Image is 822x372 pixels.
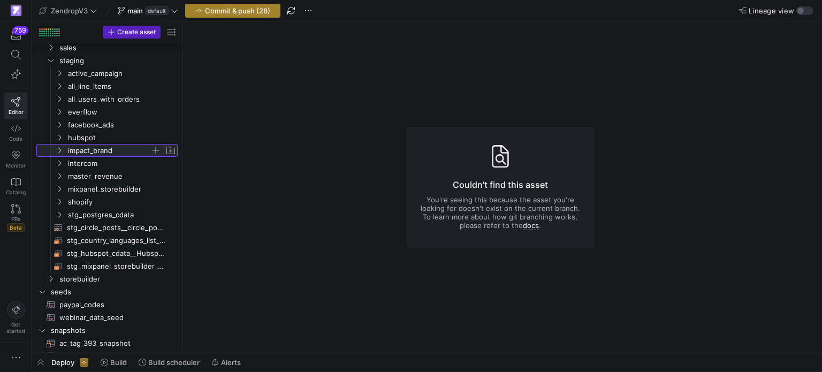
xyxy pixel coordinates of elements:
div: Press SPACE to select this row. [36,157,178,170]
a: stg_country_languages_list__country_languages_list​​​​​​​​​​ [36,234,178,247]
span: Build scheduler [148,358,200,367]
span: Create asset [117,28,156,36]
span: Deploy [51,358,74,367]
div: Press SPACE to select this row. [36,54,178,67]
span: sales [59,42,176,54]
a: docs [523,221,539,230]
span: ZendropV3 [51,6,88,15]
a: paypal_codes​​​​​​ [36,298,178,311]
span: snapshots [51,324,176,337]
a: ac_tag_393_snapshot​​​​​​​ [36,337,178,350]
span: Catalog [6,189,26,195]
a: Catalog [4,173,27,200]
button: Build [96,353,132,371]
button: Getstarted [4,297,27,338]
span: hubspot [68,132,176,144]
span: Build [110,358,127,367]
span: shopify [68,196,176,208]
span: Editor [9,109,24,115]
button: Commit & push (28) [185,4,280,18]
span: Get started [6,321,25,334]
span: intercom [68,157,176,170]
div: Press SPACE to select this row. [36,285,178,298]
button: 759 [4,26,27,45]
span: facebook_ads [68,119,176,131]
span: main [127,6,143,15]
div: Press SPACE to select this row. [36,131,178,144]
span: webinar_data_seed​​​​​​ [59,312,165,324]
button: Alerts [207,353,246,371]
span: storebuilder [59,273,176,285]
span: Alerts [221,358,241,367]
span: impact_brand [68,145,150,157]
a: Monitor [4,146,27,173]
button: ZendropV3 [36,4,100,18]
span: all_line_items [68,80,176,93]
span: stg_mixpanel_storebuilder_december__mixpanel_store_builder_events_deprecated_december​​​​​​​​​​ [67,260,165,272]
p: You're seeing this because the asset you're looking for doesn't exist on the current branch. To l... [420,195,581,230]
a: webinar_data_seed​​​​​​ [36,311,178,324]
h3: Couldn't find this asset [420,178,581,191]
div: Press SPACE to select this row. [36,247,178,260]
button: maindefault [115,4,181,18]
div: Press SPACE to select this row. [36,41,178,54]
button: Build scheduler [134,353,204,371]
div: Press SPACE to select this row. [36,221,178,234]
span: Code [9,135,22,142]
div: Press SPACE to select this row. [36,311,178,324]
span: mixpanel_storebuilder [68,183,176,195]
div: Press SPACE to select this row. [36,324,178,337]
span: ac_tags_snapshot​​​​​​​ [59,350,165,362]
span: staging [59,55,176,67]
div: Press SPACE to select this row. [36,105,178,118]
div: Press SPACE to select this row. [36,298,178,311]
span: stg_country_languages_list__country_languages_list​​​​​​​​​​ [67,234,165,247]
a: ac_tags_snapshot​​​​​​​ [36,350,178,362]
a: PRsBeta [4,200,27,236]
a: stg_circle_posts__circle_posts​​​​​​​​​​ [36,221,178,234]
span: all_users_with_orders [68,93,176,105]
div: Press SPACE to select this row. [36,67,178,80]
span: stg_hubspot_cdata__HubspotV3_DealPipelines​​​​​​​​​​ [67,247,165,260]
span: Commit & push (28) [205,6,270,15]
a: Code [4,119,27,146]
span: stg_postgres_cdata [68,209,176,221]
div: Press SPACE to select this row. [36,208,178,221]
a: https://storage.googleapis.com/y42-prod-data-exchange/images/qZXOSqkTtPuVcXVzF40oUlM07HVTwZXfPK0U... [4,2,27,20]
img: https://storage.googleapis.com/y42-prod-data-exchange/images/qZXOSqkTtPuVcXVzF40oUlM07HVTwZXfPK0U... [11,5,21,16]
span: active_campaign [68,67,176,80]
span: ac_tag_393_snapshot​​​​​​​ [59,337,165,350]
div: Press SPACE to select this row. [36,260,178,272]
div: Press SPACE to select this row. [36,170,178,183]
span: Monitor [6,162,26,169]
div: Press SPACE to select this row. [36,234,178,247]
span: default [145,6,169,15]
span: stg_circle_posts__circle_posts​​​​​​​​​​ [67,222,165,234]
span: PRs [11,216,20,222]
button: Create asset [103,26,161,39]
div: Press SPACE to select this row. [36,93,178,105]
div: Press SPACE to select this row. [36,337,178,350]
span: seeds [51,286,176,298]
span: master_revenue [68,170,176,183]
span: Lineage view [749,6,794,15]
a: stg_mixpanel_storebuilder_december__mixpanel_store_builder_events_deprecated_december​​​​​​​​​​ [36,260,178,272]
div: Press SPACE to select this row. [36,350,178,362]
div: Press SPACE to select this row. [36,183,178,195]
div: Press SPACE to select this row. [36,80,178,93]
a: Editor [4,93,27,119]
div: Press SPACE to select this row. [36,272,178,285]
span: paypal_codes​​​​​​ [59,299,165,311]
div: Press SPACE to select this row. [36,118,178,131]
div: Press SPACE to select this row. [36,195,178,208]
span: Beta [7,223,25,232]
a: stg_hubspot_cdata__HubspotV3_DealPipelines​​​​​​​​​​ [36,247,178,260]
span: everflow [68,106,176,118]
div: 759 [12,26,28,35]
